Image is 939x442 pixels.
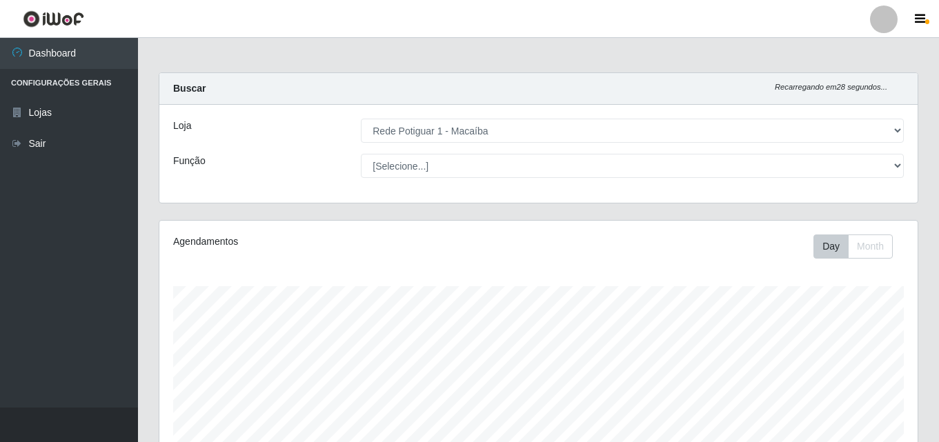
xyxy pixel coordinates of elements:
[813,234,893,259] div: First group
[848,234,893,259] button: Month
[813,234,904,259] div: Toolbar with button groups
[23,10,84,28] img: CoreUI Logo
[173,154,206,168] label: Função
[813,234,849,259] button: Day
[173,234,466,249] div: Agendamentos
[173,119,191,133] label: Loja
[775,83,887,91] i: Recarregando em 28 segundos...
[173,83,206,94] strong: Buscar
